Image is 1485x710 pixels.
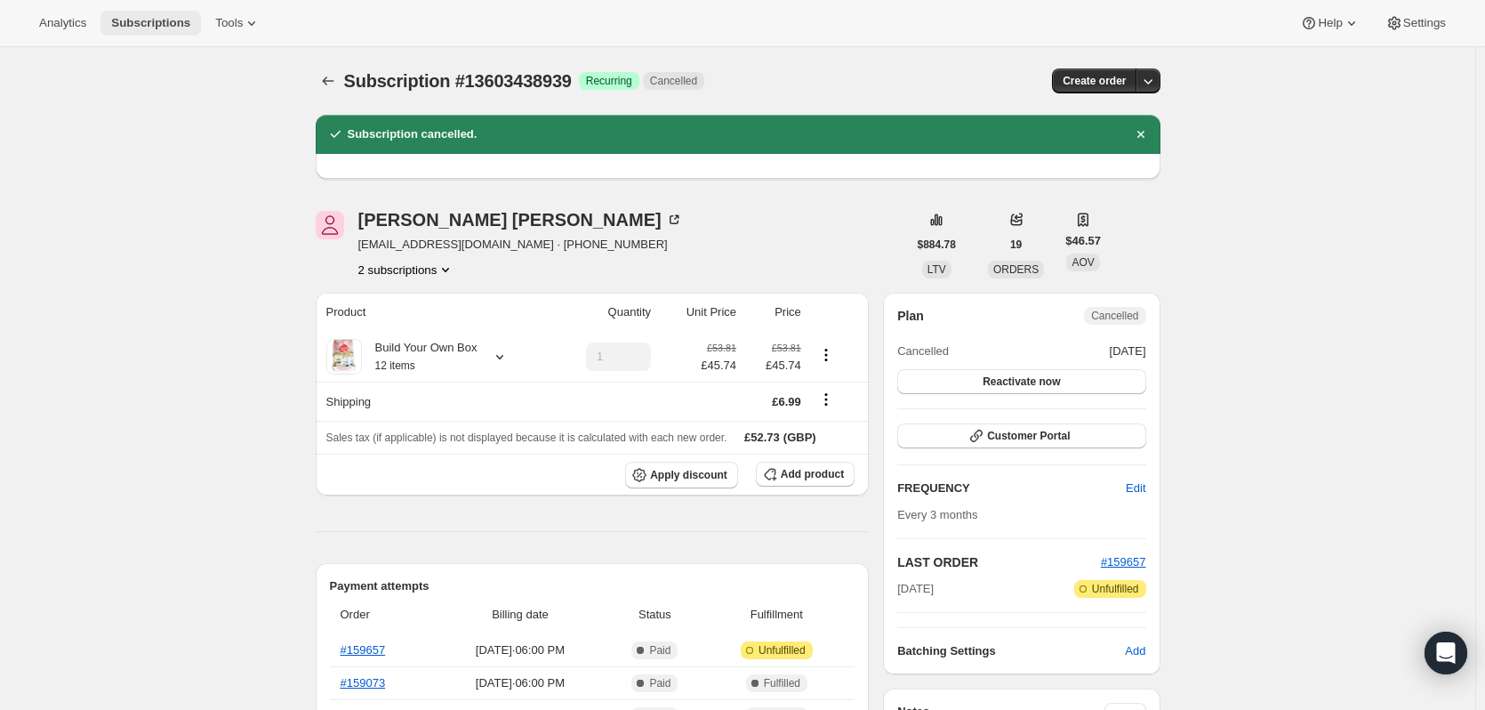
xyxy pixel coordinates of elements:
th: Price [742,293,807,332]
a: #159657 [1101,555,1146,569]
button: Subscriptions [316,69,341,93]
span: [DATE] [1110,343,1146,360]
button: Product actions [358,261,455,278]
th: Order [330,595,435,634]
span: (GBP) [780,429,816,447]
span: £45.74 [701,357,736,375]
span: Edit [1126,480,1145,497]
th: Product [316,293,550,332]
h2: FREQUENCY [897,480,1126,497]
div: [PERSON_NAME] [PERSON_NAME] [358,211,683,229]
button: Create order [1052,69,1136,93]
span: Reactivate now [983,375,1060,389]
span: Recurring [586,74,632,88]
img: product img [326,339,361,375]
span: Add [1125,642,1145,660]
h2: LAST ORDER [897,553,1101,571]
th: Shipping [316,382,550,421]
span: [EMAIL_ADDRESS][DOMAIN_NAME] · [PHONE_NUMBER] [358,236,683,254]
span: [DATE] · 06:00 PM [439,641,600,659]
span: Sales tax (if applicable) is not displayed because it is calculated with each new order. [326,432,727,444]
span: Settings [1403,16,1446,30]
button: Dismiss notification [1128,122,1153,147]
span: Paid [649,643,670,658]
span: ORDERS [993,263,1039,276]
button: Add [1114,637,1156,666]
th: Unit Price [656,293,742,332]
span: Every 3 months [897,508,977,521]
span: Fulfillment [709,606,844,624]
button: $884.78 [907,232,967,257]
span: £52.73 [744,431,780,444]
th: Quantity [550,293,656,332]
div: Open Intercom Messenger [1425,632,1467,674]
a: #159073 [341,676,386,690]
h2: Payment attempts [330,577,855,595]
span: Fulfilled [764,676,800,690]
span: Billing date [439,606,600,624]
h2: Plan [897,307,924,325]
button: 19 [999,232,1032,257]
button: Shipping actions [812,390,840,409]
span: Unfulfilled [759,643,806,658]
a: #159657 [341,643,386,657]
span: Cancelled [650,74,697,88]
button: Add product [756,462,855,487]
button: Settings [1375,11,1457,36]
span: James Atkinson [316,211,344,239]
span: $884.78 [918,238,956,252]
span: Unfulfilled [1092,582,1139,596]
button: Customer Portal [897,424,1145,448]
span: Cancelled [1091,309,1138,323]
div: Build Your Own Box [362,339,478,375]
span: Tools [215,16,243,30]
span: AOV [1072,256,1094,269]
button: Analytics [28,11,97,36]
button: Tools [205,11,271,36]
span: Paid [649,676,670,690]
small: £53.81 [707,343,736,353]
button: Product actions [812,345,840,365]
span: Subscription #13603438939 [344,71,572,91]
span: Cancelled [897,343,949,360]
span: Subscriptions [111,16,190,30]
span: Apply discount [650,468,727,482]
span: Add product [781,467,844,481]
span: [DATE] · 06:00 PM [439,674,600,692]
span: Analytics [39,16,86,30]
span: Help [1318,16,1342,30]
button: Apply discount [625,462,738,488]
span: 19 [1010,238,1022,252]
span: LTV [927,263,946,276]
span: $46.57 [1065,232,1101,250]
button: Help [1289,11,1370,36]
small: 12 items [375,359,415,372]
span: £45.74 [747,357,801,375]
button: Reactivate now [897,369,1145,394]
button: #159657 [1101,553,1146,571]
button: Edit [1115,474,1156,503]
span: [DATE] [897,580,934,598]
button: Subscriptions [100,11,201,36]
span: Customer Portal [987,429,1070,443]
h6: Batching Settings [897,642,1125,660]
span: Create order [1063,74,1126,88]
span: £6.99 [772,395,801,408]
h2: Subscription cancelled. [348,125,478,143]
span: Status [611,606,698,624]
small: £53.81 [772,343,801,353]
